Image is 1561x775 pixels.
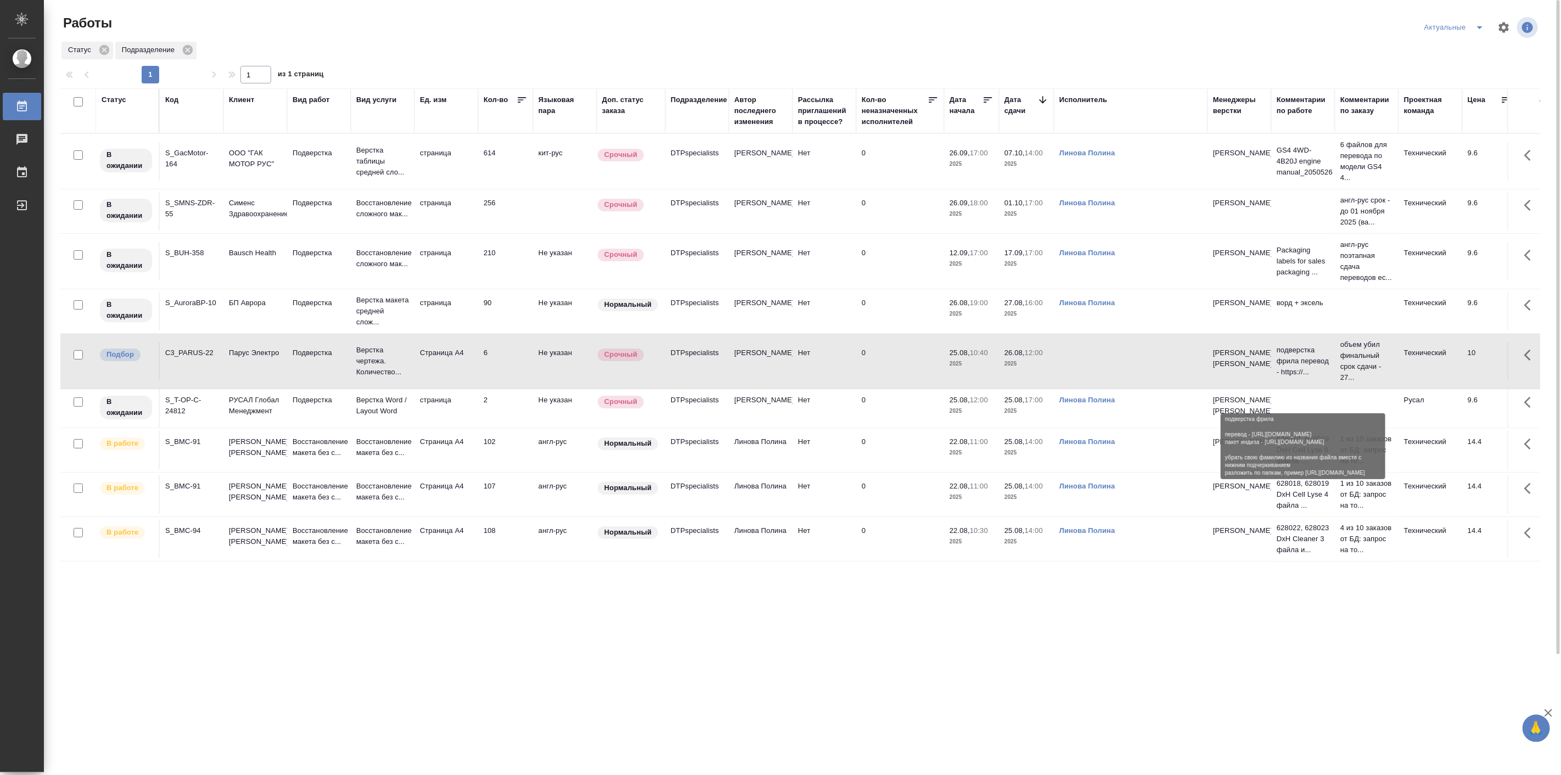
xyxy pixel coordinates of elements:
[293,436,345,458] p: Восстановление макета без с...
[729,475,793,514] td: Линова Полина
[729,389,793,428] td: [PERSON_NAME]
[1462,389,1517,428] td: 9.6
[165,481,218,492] div: S_BMC-91
[99,148,153,173] div: Исполнитель назначен, приступать к работе пока рано
[950,526,970,535] p: 22.08,
[1004,249,1025,257] p: 17.09,
[950,406,993,417] p: 2025
[729,142,793,181] td: [PERSON_NAME]
[793,242,856,280] td: Нет
[106,149,145,171] p: В ожидании
[798,94,851,127] div: Рассылка приглашений в процессе?
[99,297,153,323] div: Исполнитель назначен, приступать к работе пока рано
[1462,520,1517,558] td: 14.4
[1517,17,1540,38] span: Посмотреть информацию
[1277,245,1329,278] p: Packaging labels for sales packaging ...
[68,44,95,55] p: Статус
[604,527,652,538] p: Нормальный
[106,249,145,271] p: В ожидании
[165,198,218,220] div: S_SMNS-ZDR-55
[99,525,153,540] div: Исполнитель выполняет работу
[950,94,982,116] div: Дата начала
[1277,478,1329,511] p: 628018, 628019 DxH Cell Lyse 4 файла ...
[106,199,145,221] p: В ожидании
[122,44,178,55] p: Подразделение
[604,349,637,360] p: Срочный
[1462,475,1517,514] td: 14.4
[229,395,282,417] p: РУСАЛ Глобал Менеджмент
[729,520,793,558] td: Линова Полина
[1340,239,1393,283] p: англ-рус поэтапная сдача переводов ес...
[106,299,145,321] p: В ожидании
[115,42,196,59] div: Подразделение
[1004,526,1025,535] p: 25.08,
[1059,482,1115,490] a: Линова Полина
[293,198,345,209] p: Подверстка
[99,436,153,451] div: Исполнитель выполняет работу
[604,396,637,407] p: Срочный
[729,292,793,330] td: [PERSON_NAME]
[533,520,597,558] td: англ-рус
[1462,431,1517,469] td: 14.4
[970,396,988,404] p: 12:00
[1213,297,1266,308] p: [PERSON_NAME]
[356,436,409,458] p: Восстановление макета без с...
[165,395,218,417] div: S_T-OP-C-24812
[1340,139,1393,183] p: 6 файлов для перевода по модели GS4 4...
[1527,717,1546,740] span: 🙏
[1025,249,1043,257] p: 17:00
[1277,434,1329,467] p: 628018, 628019 DxH Cell Lyse 6 файла ...
[293,297,345,308] p: Подверстка
[106,527,138,538] p: В работе
[950,482,970,490] p: 22.08,
[1059,437,1115,446] a: Линова Полина
[665,389,729,428] td: DTPspecialists
[1462,342,1517,380] td: 10
[414,192,478,231] td: страница
[293,248,345,259] p: Подверстка
[478,475,533,514] td: 107
[1213,94,1266,116] div: Менеджеры верстки
[293,347,345,358] p: Подверстка
[106,482,138,493] p: В работе
[970,149,988,157] p: 17:00
[414,342,478,380] td: Страница А4
[1213,525,1266,536] p: [PERSON_NAME]
[229,347,282,358] p: Парус Электро
[106,396,145,418] p: В ожидании
[165,297,218,308] div: S_AuroraBP-10
[293,148,345,159] p: Подверстка
[356,145,409,178] p: Верстка таблицы средней сло...
[293,395,345,406] p: Подверстка
[1399,192,1462,231] td: Технический
[1025,396,1043,404] p: 17:00
[793,520,856,558] td: Нет
[1059,249,1115,257] a: Линова Полина
[950,199,970,207] p: 26.09,
[414,389,478,428] td: страница
[950,308,993,319] p: 2025
[1025,199,1043,207] p: 17:00
[533,342,597,380] td: Не указан
[1399,292,1462,330] td: Технический
[1523,715,1550,742] button: 🙏
[665,242,729,280] td: DTPspecialists
[1340,339,1393,383] p: объем убил финальный срок сдачи - 27...
[478,431,533,469] td: 102
[729,342,793,380] td: [PERSON_NAME]
[1213,436,1266,447] p: [PERSON_NAME]
[1277,297,1329,308] p: ворд + эксель
[356,345,409,378] p: Верстка чертежа. Количество...
[1340,434,1393,467] p: 1 из 10 заказов от БД: запрос на то...
[99,347,153,362] div: Можно подбирать исполнителей
[1399,520,1462,558] td: Технический
[1004,259,1048,269] p: 2025
[950,249,970,257] p: 12.09,
[533,242,597,280] td: Не указан
[950,492,993,503] p: 2025
[1059,396,1115,404] a: Линова Полина
[1422,19,1491,36] div: split button
[970,199,988,207] p: 18:00
[970,349,988,357] p: 10:40
[665,342,729,380] td: DTPspecialists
